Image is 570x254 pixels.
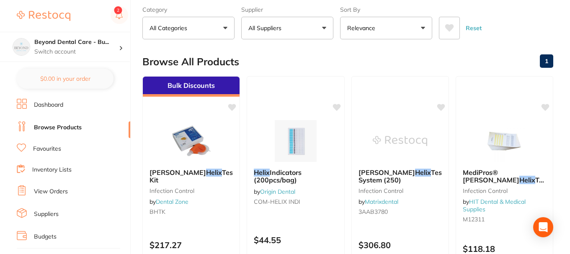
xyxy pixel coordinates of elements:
img: Browne Helix Test Kit [164,120,219,162]
button: Relevance [340,17,432,39]
img: MediPros® Bowie Dick Helix Test - Refill Pack [477,120,531,162]
button: All Categories [142,17,235,39]
img: Restocq Logo [17,11,70,21]
h2: Browse All Products [142,56,239,68]
p: $44.55 [254,235,337,245]
span: [PERSON_NAME] [359,168,415,177]
a: Budgets [34,233,57,241]
img: TST Browne Helix Test System (250) [373,120,427,162]
span: by [463,198,526,213]
p: $217.27 [150,240,233,250]
span: Indicators (200pcs/bag) [254,168,302,184]
span: M12311 [463,216,485,223]
a: Browse Products [34,123,82,132]
p: Switch account [34,48,119,56]
button: $0.00 in your order [17,69,113,89]
a: Favourites [33,145,61,153]
button: Reset [463,17,484,39]
button: All Suppliers [241,17,333,39]
p: All Categories [150,24,191,32]
label: Supplier [241,6,333,13]
div: Open Intercom Messenger [533,217,553,237]
a: Origin Dental [260,188,295,195]
b: Browne Helix Test Kit [150,169,233,184]
a: HIT Dental & Medical Supplies [463,198,526,213]
span: [PERSON_NAME] [150,168,206,177]
p: $118.18 [463,244,546,254]
span: Test - Refill Pack [463,176,549,192]
span: by [359,198,398,205]
p: Relevance [347,24,379,32]
b: Helix Indicators (200pcs/bag) [254,169,337,184]
a: 1 [540,53,553,69]
small: infection control [359,187,442,194]
span: MediPros® [PERSON_NAME] [463,168,519,184]
b: MediPros® Bowie Dick Helix Test - Refill Pack [463,169,546,184]
p: $306.80 [359,240,442,250]
span: COM-HELIX INDI [254,198,300,205]
span: Test System (250) [359,168,444,184]
a: Dashboard [34,101,63,109]
em: Helix [206,168,222,177]
a: Restocq Logo [17,6,70,26]
b: TST Browne Helix Test System (250) [359,169,442,184]
a: Suppliers [34,210,59,218]
a: Dental Zone [156,198,188,205]
span: by [254,188,295,195]
em: Helix [519,176,535,184]
h4: Beyond Dental Care - Burpengary [34,38,119,46]
img: Beyond Dental Care - Burpengary [13,38,30,55]
img: Helix Indicators (200pcs/bag) [268,120,323,162]
small: infection control [463,187,546,194]
span: 3AAB3780 [359,208,388,216]
span: by [150,198,188,205]
small: Infection Control [150,187,233,194]
div: Bulk Discounts [143,77,240,97]
em: Helix [254,168,270,177]
label: Sort By [340,6,432,13]
p: All Suppliers [248,24,285,32]
a: Inventory Lists [32,166,72,174]
a: Matrixdental [365,198,398,205]
label: Category [142,6,235,13]
em: Helix [415,168,431,177]
a: View Orders [34,187,68,196]
span: Test Kit [150,168,235,184]
span: BHTK [150,208,165,216]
